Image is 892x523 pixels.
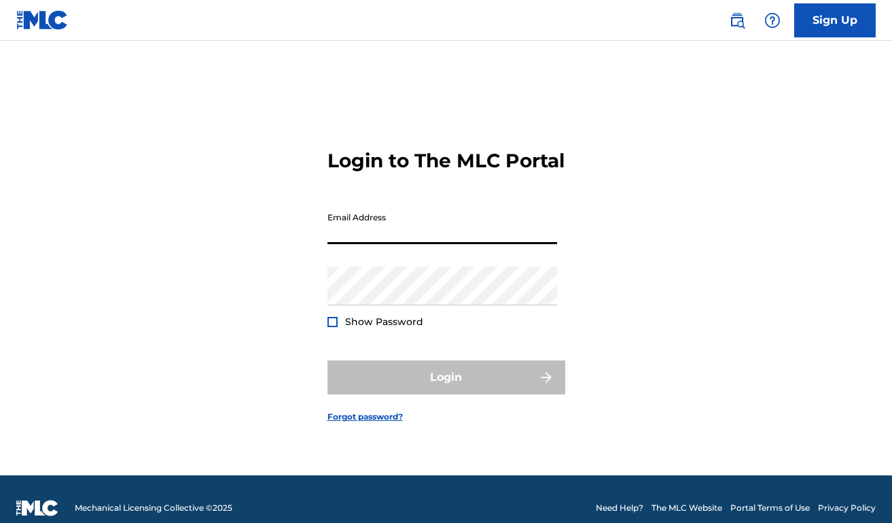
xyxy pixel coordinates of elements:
img: logo [16,500,58,516]
a: Sign Up [794,3,876,37]
a: Privacy Policy [818,502,876,514]
a: Need Help? [596,502,643,514]
img: MLC Logo [16,10,69,30]
a: Public Search [724,7,751,34]
a: Forgot password? [327,411,403,423]
img: help [764,12,781,29]
span: Mechanical Licensing Collective © 2025 [75,502,232,514]
a: The MLC Website [652,502,722,514]
div: Help [759,7,786,34]
iframe: Chat Widget [824,458,892,523]
a: Portal Terms of Use [730,502,810,514]
h3: Login to The MLC Portal [327,149,565,173]
img: search [729,12,745,29]
span: Show Password [345,316,423,328]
